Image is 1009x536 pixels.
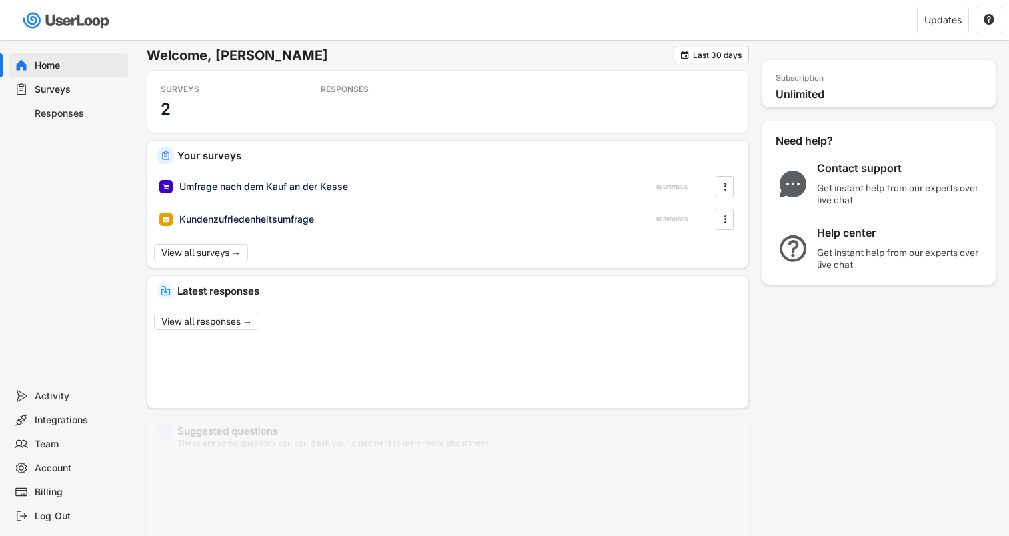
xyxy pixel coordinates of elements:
[776,171,810,197] img: ChatMajor.svg
[35,107,123,120] div: Responses
[35,438,123,451] div: Team
[35,83,123,96] div: Surveys
[656,183,688,191] div: RESPONSES
[817,226,984,240] div: Help center
[817,247,984,271] div: Get instant help from our experts over live chat
[817,161,984,175] div: Contact support
[718,209,732,229] button: 
[161,286,171,296] img: IncomingMajor.svg
[776,87,989,101] div: Unlimited
[179,213,314,226] div: Kundenzufriedenheitsumfrage
[177,151,738,161] div: Your surveys
[724,179,726,193] text: 
[776,73,824,84] div: Subscription
[984,13,994,25] text: 
[147,47,674,64] h6: Welcome, [PERSON_NAME]
[680,50,690,60] button: 
[35,390,123,403] div: Activity
[177,286,738,296] div: Latest responses
[983,14,995,26] button: 
[161,426,171,436] img: yH5BAEAAAAALAAAAAABAAEAAAIBRAA7
[161,99,171,119] h3: 2
[776,134,869,148] div: Need help?
[154,244,248,261] button: View all surveys →
[161,84,281,95] div: SURVEYS
[776,235,810,262] img: QuestionMarkInverseMajor.svg
[35,510,123,523] div: Log Out
[35,486,123,499] div: Billing
[35,414,123,427] div: Integrations
[321,84,441,95] div: RESPONSES
[656,216,688,223] div: RESPONSES
[154,313,259,330] button: View all responses →
[35,462,123,475] div: Account
[924,15,962,25] div: Updates
[179,180,348,193] div: Umfrage nach dem Kauf an der Kasse
[718,177,732,197] button: 
[35,59,123,72] div: Home
[681,50,689,60] text: 
[693,51,742,59] div: Last 30 days
[177,426,738,436] div: Suggested questions
[177,439,738,447] div: These are some questions you could ask your customers to learn more about them
[20,7,114,34] img: userloop-logo-01.svg
[817,182,984,206] div: Get instant help from our experts over live chat
[724,212,726,226] text: 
